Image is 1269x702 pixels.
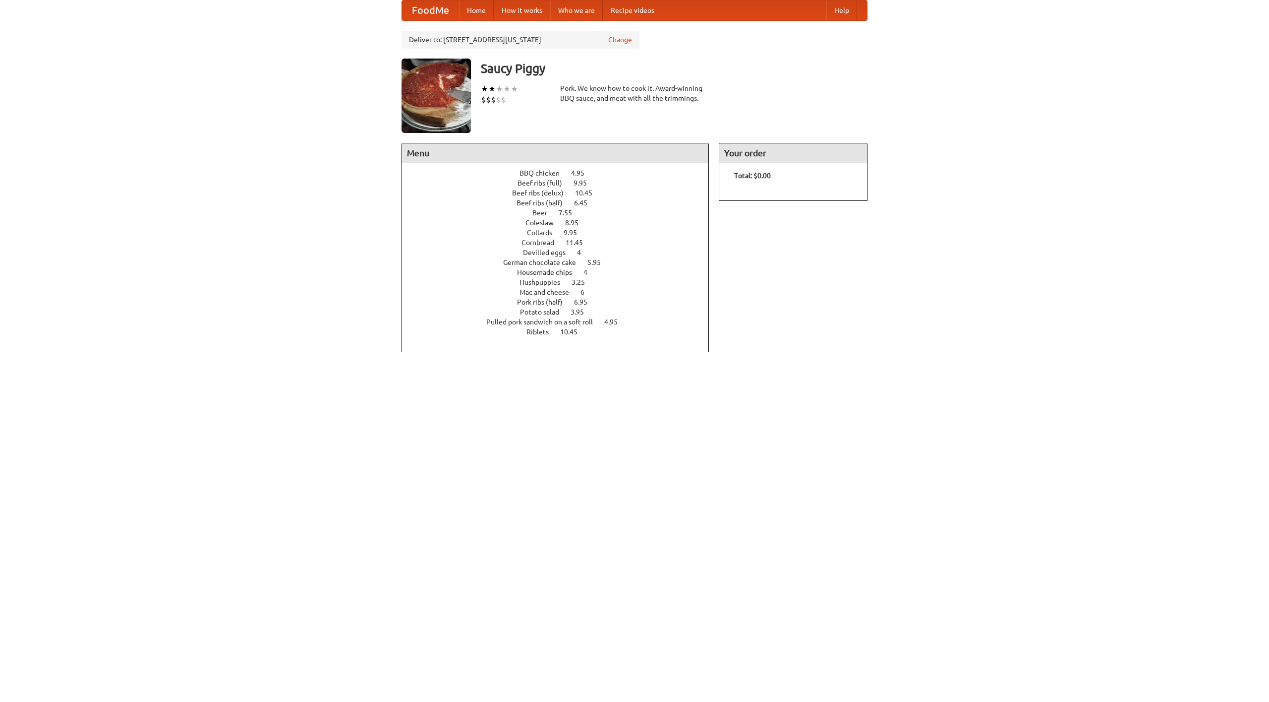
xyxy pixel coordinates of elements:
li: $ [486,94,491,105]
a: Help [826,0,857,20]
a: Collards 9.95 [527,229,595,237]
span: 9.95 [574,179,597,187]
a: Beef ribs (delux) 10.45 [512,189,611,197]
a: Home [459,0,494,20]
span: 4 [583,268,597,276]
a: Mac and cheese 6 [519,288,603,296]
span: BBQ chicken [519,169,570,177]
span: Devilled eggs [523,249,576,256]
a: Coleslaw 8.95 [525,219,597,227]
a: Recipe videos [603,0,662,20]
a: Who we are [550,0,603,20]
span: 7.55 [559,209,582,217]
li: $ [501,94,506,105]
a: BBQ chicken 4.95 [519,169,603,177]
span: 4.95 [604,318,628,326]
span: 6 [580,288,594,296]
span: Beef ribs (half) [517,199,573,207]
span: German chocolate cake [503,258,586,266]
span: 3.25 [572,278,595,286]
li: $ [481,94,486,105]
span: Housemade chips [517,268,582,276]
div: Pork. We know how to cook it. Award-winning BBQ sauce, and meat with all the trimmings. [560,83,709,103]
h4: Your order [719,143,867,163]
a: Beef ribs (full) 9.95 [518,179,605,187]
h3: Saucy Piggy [481,59,867,78]
a: How it works [494,0,550,20]
b: Total: $0.00 [734,172,771,180]
a: Housemade chips 4 [517,268,606,276]
li: ★ [481,83,488,94]
a: Potato salad 3.95 [520,308,602,316]
span: 11.45 [566,239,593,247]
span: Pork ribs (half) [517,298,573,306]
span: Riblets [526,328,559,336]
a: FoodMe [402,0,459,20]
span: 4 [577,249,591,256]
span: Cornbread [521,239,564,247]
span: Potato salad [520,308,569,316]
a: Devilled eggs 4 [523,249,599,256]
a: German chocolate cake 5.95 [503,258,619,266]
span: 4.95 [571,169,594,177]
span: 5.95 [587,258,611,266]
a: Beef ribs (half) 6.45 [517,199,606,207]
li: ★ [511,83,518,94]
span: Beef ribs (full) [518,179,572,187]
a: Pork ribs (half) 6.95 [517,298,606,306]
a: Pulled pork sandwich on a soft roll 4.95 [486,318,636,326]
h4: Menu [402,143,708,163]
li: ★ [496,83,503,94]
a: Cornbread 11.45 [521,239,601,247]
a: Hushpuppies 3.25 [519,278,603,286]
span: Beef ribs (delux) [512,189,574,197]
span: 8.95 [565,219,588,227]
li: $ [496,94,501,105]
li: ★ [503,83,511,94]
li: ★ [488,83,496,94]
span: Collards [527,229,562,237]
span: Coleslaw [525,219,564,227]
span: 10.45 [575,189,602,197]
span: 9.95 [564,229,587,237]
span: Hushpuppies [519,278,570,286]
span: 6.95 [574,298,597,306]
span: 10.45 [560,328,587,336]
span: 3.95 [571,308,594,316]
a: Beer 7.55 [532,209,590,217]
li: $ [491,94,496,105]
span: Pulled pork sandwich on a soft roll [486,318,603,326]
span: 6.45 [574,199,597,207]
span: Beer [532,209,557,217]
a: Riblets 10.45 [526,328,596,336]
a: Change [608,35,632,45]
span: Mac and cheese [519,288,579,296]
img: angular.jpg [402,59,471,133]
div: Deliver to: [STREET_ADDRESS][US_STATE] [402,31,639,49]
